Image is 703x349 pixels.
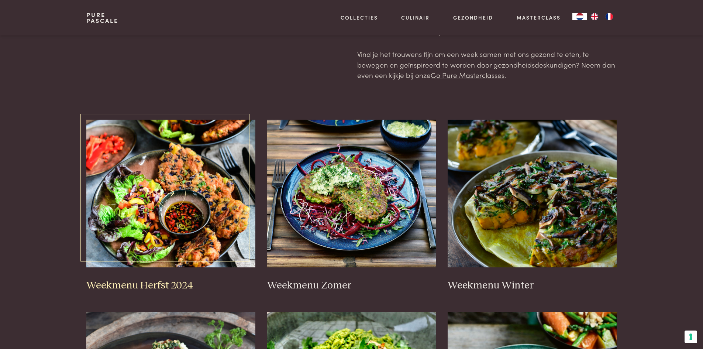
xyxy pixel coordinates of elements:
a: Gezondheid [453,14,493,21]
ul: Language list [587,13,617,20]
a: FR [602,13,617,20]
a: Culinair [401,14,430,21]
a: Weekmenu Zomer Weekmenu Zomer [267,120,436,292]
a: PurePascale [86,12,118,24]
div: Language [572,13,587,20]
a: NL [572,13,587,20]
h3: Weekmenu Herfst 2024 [86,279,255,292]
button: Uw voorkeuren voor toestemming voor trackingtechnologieën [685,331,697,343]
a: EN [587,13,602,20]
aside: Language selected: Nederlands [572,13,617,20]
a: Collecties [341,14,378,21]
a: Masterclass [517,14,561,21]
a: Weekmenu Herfst 2024 Weekmenu Herfst 2024 [86,120,255,292]
img: Weekmenu Herfst 2024 [86,120,255,267]
h3: Weekmenu Zomer [267,279,436,292]
a: Go Pure Masterclasses [431,70,504,80]
img: Weekmenu Zomer [267,120,436,267]
a: Weekmenu Winter Weekmenu Winter [448,120,617,292]
h3: Weekmenu Winter [448,279,617,292]
img: Weekmenu Winter [448,120,617,267]
p: Vind je het trouwens fijn om een week samen met ons gezond te eten, te bewegen en geïnspireerd te... [357,49,616,81]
